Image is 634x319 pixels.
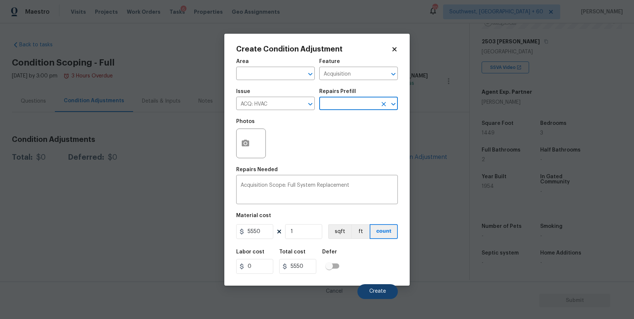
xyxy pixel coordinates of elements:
h5: Issue [236,89,250,94]
h2: Create Condition Adjustment [236,46,391,53]
button: Cancel [314,284,354,299]
textarea: Acquisition Scope: Full System Replacement [241,183,393,198]
button: Create [357,284,398,299]
button: Open [388,69,399,79]
button: count [370,224,398,239]
h5: Repairs Needed [236,167,278,172]
button: ft [351,224,370,239]
h5: Labor cost [236,249,264,255]
h5: Total cost [279,249,306,255]
h5: Material cost [236,213,271,218]
h5: Feature [319,59,340,64]
h5: Repairs Prefill [319,89,356,94]
span: Create [369,289,386,294]
span: Cancel [326,289,343,294]
h5: Photos [236,119,255,124]
button: Open [388,99,399,109]
button: Open [305,99,316,109]
button: Clear [379,99,389,109]
h5: Area [236,59,249,64]
button: Open [305,69,316,79]
button: sqft [328,224,351,239]
h5: Defer [322,249,337,255]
